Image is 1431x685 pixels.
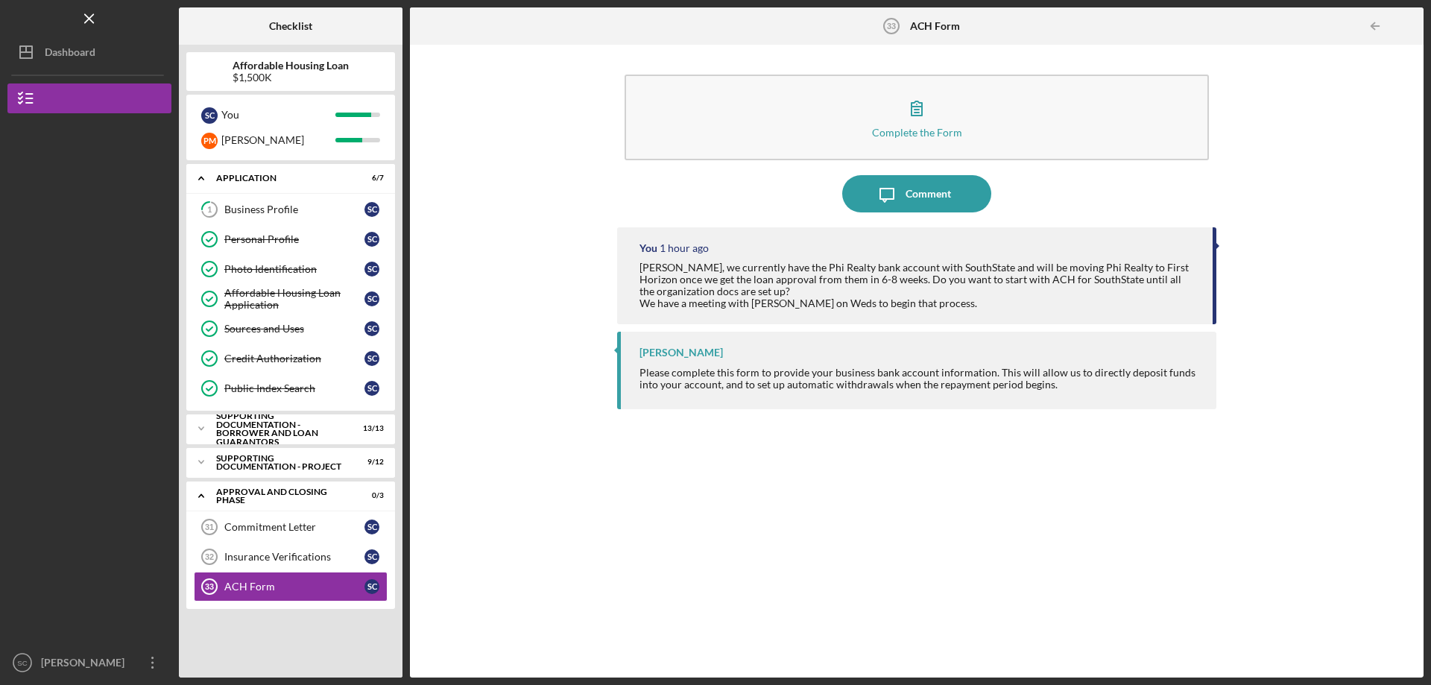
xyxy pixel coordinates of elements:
[194,542,388,572] a: 32Insurance VerificationsSC
[205,552,214,561] tspan: 32
[224,323,364,335] div: Sources and Uses
[639,242,657,254] div: You
[194,254,388,284] a: Photo IdentificationSC
[194,224,388,254] a: Personal ProfileSC
[224,287,364,311] div: Affordable Housing Loan Application
[194,572,388,602] a: 33ACH FormSC
[224,551,364,563] div: Insurance Verifications
[357,491,384,500] div: 0 / 3
[224,581,364,593] div: ACH Form
[194,512,388,542] a: 31Commitment LetterSC
[364,351,379,366] div: S C
[357,424,384,433] div: 13 / 13
[207,205,212,215] tspan: 1
[194,344,388,373] a: Credit AuthorizationSC
[216,454,347,471] div: Supporting Documentation - Project
[269,20,312,32] b: Checklist
[205,523,214,531] tspan: 31
[364,232,379,247] div: S C
[364,579,379,594] div: S C
[224,353,364,364] div: Credit Authorization
[887,22,896,31] tspan: 33
[37,648,134,681] div: [PERSON_NAME]
[205,582,214,591] tspan: 33
[364,321,379,336] div: S C
[221,127,335,153] div: [PERSON_NAME]
[194,314,388,344] a: Sources and UsesSC
[216,487,347,505] div: Approval and Closing Phase
[364,202,379,217] div: S C
[224,382,364,394] div: Public Index Search
[357,174,384,183] div: 6 / 7
[910,20,960,32] b: ACH Form
[842,175,991,212] button: Comment
[194,373,388,403] a: Public Index SearchSC
[639,347,723,359] div: [PERSON_NAME]
[201,133,218,149] div: P M
[364,549,379,564] div: S C
[216,411,347,446] div: Supporting Documentation - Borrower and Loan Guarantors
[7,37,171,67] button: Dashboard
[194,284,388,314] a: Affordable Housing Loan ApplicationSC
[224,203,364,215] div: Business Profile
[233,60,349,72] b: Affordable Housing Loan
[660,242,709,254] time: 2025-08-26 15:37
[17,659,27,667] text: SC
[7,648,171,678] button: SC[PERSON_NAME]
[639,262,1198,309] div: [PERSON_NAME], we currently have the Phi Realty bank account with SouthState and will be moving P...
[221,102,335,127] div: You
[625,75,1209,160] button: Complete the Form
[872,127,962,138] div: Complete the Form
[639,367,1201,391] div: Please complete this form to provide your business bank account information. This will allow us t...
[357,458,384,467] div: 9 / 12
[216,174,347,183] div: Application
[201,107,218,124] div: S C
[194,195,388,224] a: 1Business ProfileSC
[224,521,364,533] div: Commitment Letter
[45,37,95,71] div: Dashboard
[224,263,364,275] div: Photo Identification
[364,291,379,306] div: S C
[233,72,349,83] div: $1,500K
[364,381,379,396] div: S C
[224,233,364,245] div: Personal Profile
[906,175,951,212] div: Comment
[364,520,379,534] div: S C
[364,262,379,277] div: S C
